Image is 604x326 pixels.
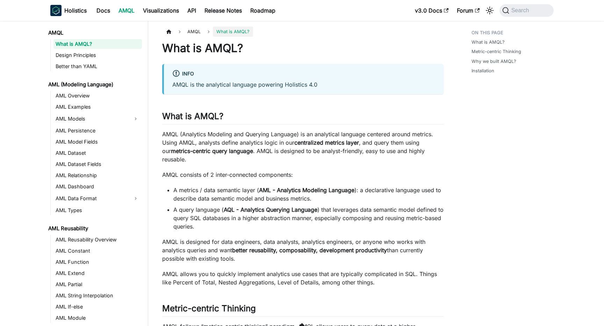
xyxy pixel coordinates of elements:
a: AMQL [46,28,142,38]
a: AML (Modeling Language) [46,80,142,89]
a: Metric-centric Thinking [472,48,521,55]
button: Switch between dark and light mode (currently system mode) [484,5,495,16]
a: AML Relationship [53,171,142,180]
a: What is AMQL? [53,39,142,49]
a: Installation [472,67,494,74]
a: API [183,5,200,16]
a: Forum [453,5,484,16]
strong: centralized metrics layer [294,139,359,146]
a: What is AMQL? [472,39,505,45]
p: AMQL is the analytical language powering Holistics 4.0 [172,80,435,89]
b: Holistics [64,6,87,15]
strong: metrics-centric query language [171,147,253,154]
li: A query language ( ) that leverages data semantic model defined to query SQL databases in a highe... [173,205,444,231]
a: AML Persistence [53,126,142,136]
span: Search [509,7,533,14]
a: Home page [162,27,175,37]
a: AML Models [53,113,129,124]
h1: What is AMQL? [162,41,444,55]
span: What is AMQL? [213,27,253,37]
a: AML String Interpolation [53,291,142,300]
a: Design Principles [53,50,142,60]
li: A metrics / data semantic layer ( ): a declarative language used to describe data semantic model ... [173,186,444,203]
a: AML Dataset Fields [53,159,142,169]
h2: Metric-centric Thinking [162,303,444,317]
button: Expand sidebar category 'AML Data Format' [129,193,142,204]
strong: AQL - Analytics Querying Language [224,206,317,213]
a: AML Data Format [53,193,129,204]
a: Better than YAML [53,61,142,71]
a: AML Extend [53,268,142,278]
a: Release Notes [200,5,246,16]
h2: What is AMQL? [162,111,444,124]
a: AML Module [53,313,142,323]
a: AML Examples [53,102,142,112]
a: AML Dashboard [53,182,142,191]
a: AML Function [53,257,142,267]
a: Visualizations [139,5,183,16]
img: Holistics [50,5,62,16]
span: AMQL [184,27,204,37]
strong: better reusability, composability, development productivity [232,247,387,254]
a: v3.0 Docs [411,5,453,16]
a: AML Types [53,205,142,215]
nav: Docs sidebar [43,21,148,326]
nav: Breadcrumbs [162,27,444,37]
a: Docs [92,5,114,16]
a: Why we built AMQL? [472,58,516,65]
button: Expand sidebar category 'AML Models' [129,113,142,124]
p: AMQL allows you to quickly implement analytics use cases that are typically complicated in SQL. T... [162,270,444,287]
a: AML Constant [53,246,142,256]
a: Roadmap [246,5,280,16]
a: AML Reusability [46,224,142,233]
a: AML If-else [53,302,142,312]
a: AML Partial [53,280,142,289]
button: Search (Command+K) [499,4,554,17]
a: AMQL [114,5,139,16]
strong: AML - Analytics Modeling Language [259,187,354,194]
a: AML Overview [53,91,142,101]
p: AMQL (Analytics Modeling and Querying Language) is an analytical language centered around metrics... [162,130,444,164]
a: HolisticsHolisticsHolistics [50,5,87,16]
p: AMQL consists of 2 inter-connected components: [162,171,444,179]
a: AML Reusability Overview [53,235,142,245]
a: AML Dataset [53,148,142,158]
p: AMQL is designed for data engineers, data analysts, analytics engineers, or anyone who works with... [162,238,444,263]
a: AML Model Fields [53,137,142,147]
div: info [172,70,435,79]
